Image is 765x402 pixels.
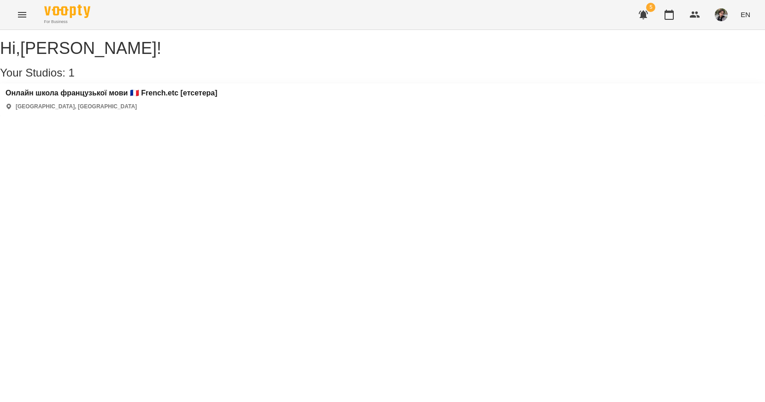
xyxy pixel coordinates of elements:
[737,6,754,23] button: EN
[11,4,33,26] button: Menu
[646,3,655,12] span: 5
[44,5,90,18] img: Voopty Logo
[6,89,218,97] a: Онлайн школа французької мови 🇫🇷 French.etc [етсетера]
[69,66,75,79] span: 1
[741,10,750,19] span: EN
[44,19,90,25] span: For Business
[715,8,728,21] img: 3324ceff06b5eb3c0dd68960b867f42f.jpeg
[16,103,137,111] p: [GEOGRAPHIC_DATA], [GEOGRAPHIC_DATA]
